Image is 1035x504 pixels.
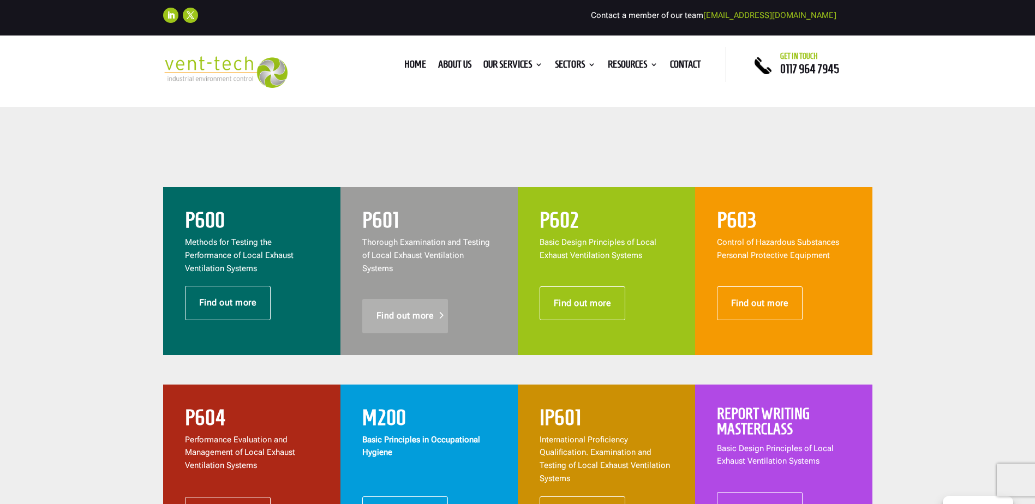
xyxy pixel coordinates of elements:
span: Thorough Examination and Testing of Local Exhaust Ventilation Systems [362,237,490,273]
span: Get in touch [780,52,818,61]
a: Resources [608,61,658,73]
a: Our Services [483,61,543,73]
a: Find out more [717,286,803,320]
h2: P602 [540,209,673,236]
h2: P604 [185,406,319,434]
a: [EMAIL_ADDRESS][DOMAIN_NAME] [703,10,836,20]
span: Basic Design Principles of Local Exhaust Ventilation Systems [717,443,834,466]
a: Find out more [362,299,448,333]
span: International Proficiency Qualification. Examination and Testing of Local Exhaust Ventilation Sys... [540,435,670,483]
h2: IP601 [540,406,673,434]
a: Follow on LinkedIn [163,8,178,23]
span: Basic Design Principles of Local Exhaust Ventilation Systems [540,237,656,260]
span: Performance Evaluation and Management of Local Exhaust Ventilation Systems [185,435,295,471]
strong: Basic Principles in Occupational Hygiene [362,435,480,458]
h2: P601 [362,209,496,236]
a: 0117 964 7945 [780,62,839,75]
a: Home [404,61,426,73]
a: About us [438,61,471,73]
h2: P603 [717,209,851,236]
a: Follow on X [183,8,198,23]
a: Sectors [555,61,596,73]
span: Control of Hazardous Substances Personal Protective Equipment [717,237,839,260]
a: Contact [670,61,701,73]
h2: P600 [185,209,319,236]
h2: Report Writing Masterclass [717,406,851,442]
img: 2023-09-27T08_35_16.549ZVENT-TECH---Clear-background [163,56,288,88]
h2: M200 [362,406,496,434]
span: Methods for Testing the Performance of Local Exhaust Ventilation Systems [185,237,294,273]
a: Find out more [185,286,271,320]
a: Find out more [540,286,626,320]
span: Contact a member of our team [591,10,836,20]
